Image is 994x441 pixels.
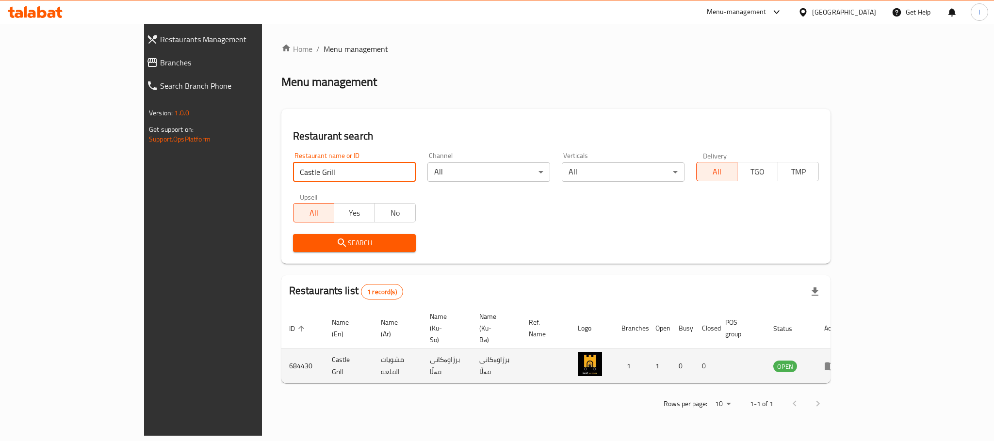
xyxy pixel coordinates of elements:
span: 1.0.0 [174,107,189,119]
span: All [297,206,330,220]
button: Search [293,234,416,252]
th: Open [648,308,671,349]
h2: Menu management [281,74,377,90]
th: Closed [694,308,717,349]
span: TGO [741,165,774,179]
span: Restaurants Management [160,33,302,45]
span: ID [289,323,308,334]
span: POS group [725,316,754,340]
img: Castle Grill [578,352,602,376]
td: 1 [614,349,648,383]
nav: breadcrumb [281,43,831,55]
div: [GEOGRAPHIC_DATA] [812,7,876,17]
span: TMP [782,165,815,179]
a: Support.OpsPlatform [149,133,211,145]
span: No [379,206,412,220]
a: Branches [139,51,310,74]
td: Castle Grill [324,349,373,383]
span: Name (Ar) [381,316,410,340]
span: Search [301,237,408,249]
td: 0 [694,349,717,383]
div: Rows per page: [711,397,734,411]
button: TMP [778,162,819,181]
div: All [562,162,684,182]
span: l [978,7,980,17]
th: Logo [570,308,614,349]
td: مشويات القلعة [373,349,422,383]
td: 1 [648,349,671,383]
li: / [316,43,320,55]
div: All [427,162,550,182]
span: OPEN [773,361,797,372]
div: Export file [803,280,827,303]
table: enhanced table [281,308,850,383]
button: All [696,162,737,181]
th: Branches [614,308,648,349]
div: Total records count [361,284,403,299]
button: TGO [737,162,778,181]
span: Name (Ku-So) [430,311,460,346]
label: Delivery [703,152,727,159]
td: 0 [671,349,694,383]
span: Branches [160,57,302,68]
a: Search Branch Phone [139,74,310,97]
a: Restaurants Management [139,28,310,51]
th: Busy [671,308,694,349]
td: برژاوەکانی قەڵا [472,349,521,383]
span: Name (Ku-Ba) [479,311,509,346]
span: Menu management [324,43,388,55]
span: Get support on: [149,123,194,136]
button: All [293,203,334,222]
span: 1 record(s) [361,287,403,297]
p: 1-1 of 1 [750,398,773,410]
span: Status [773,323,805,334]
div: Menu-management [707,6,766,18]
th: Action [816,308,850,349]
span: All [701,165,733,179]
span: Ref. Name [529,316,558,340]
h2: Restaurants list [289,283,403,299]
span: Version: [149,107,173,119]
h2: Restaurant search [293,129,819,143]
input: Search for restaurant name or ID.. [293,162,416,182]
span: Search Branch Phone [160,80,302,92]
button: Yes [334,203,375,222]
p: Rows per page: [664,398,707,410]
td: برژاوەکانی قەڵا [422,349,472,383]
button: No [375,203,416,222]
label: Upsell [300,193,318,200]
span: Yes [338,206,371,220]
span: Name (En) [332,316,361,340]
